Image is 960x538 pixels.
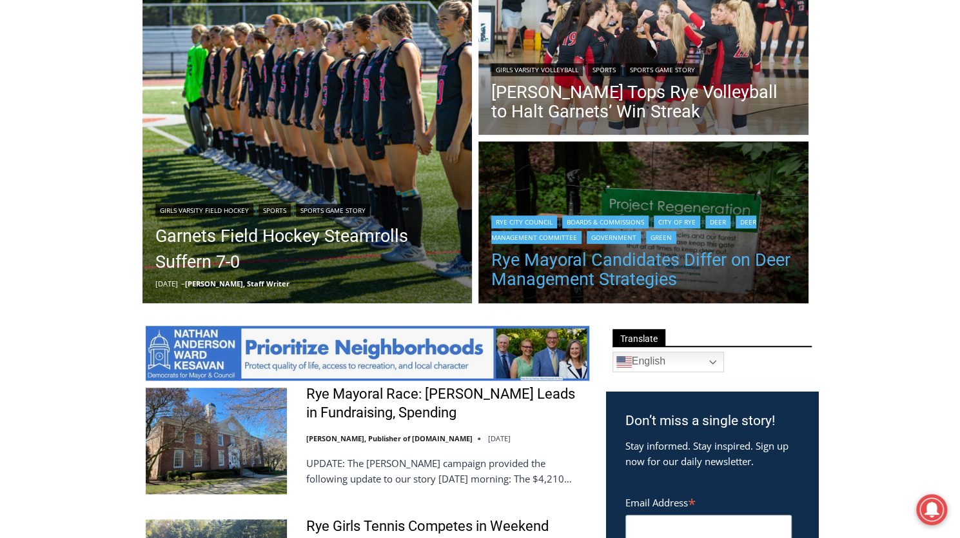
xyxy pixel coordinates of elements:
[155,204,253,217] a: Girls Varsity Field Hockey
[135,38,184,106] div: Face Painting
[478,141,808,306] img: (PHOTO: The Rye Nature Center maintains two fenced deer exclosure areas to keep deer out and allo...
[491,63,583,76] a: Girls Varsity Volleyball
[259,204,291,217] a: Sports
[488,433,511,443] time: [DATE]
[155,201,460,217] div: | |
[306,385,589,422] a: Rye Mayoral Race: [PERSON_NAME] Leads in Fundraising, Spending
[616,354,632,370] img: en
[588,63,620,76] a: Sports
[491,215,557,228] a: Rye City Council
[562,215,649,228] a: Boards & Commissions
[151,109,157,122] div: 6
[1,128,193,161] a: [PERSON_NAME] Read Sanctuary Fall Fest: [DATE]
[478,141,808,306] a: Read More Rye Mayoral Candidates Differ on Deer Management Strategies
[135,109,141,122] div: 3
[155,223,460,275] a: Garnets Field Hockey Steamrolls Suffern 7-0
[625,438,799,469] p: Stay informed. Stay inspired. Sign up now for our daily newsletter.
[10,130,171,159] h4: [PERSON_NAME] Read Sanctuary Fall Fest: [DATE]
[491,250,796,289] a: Rye Mayoral Candidates Differ on Deer Management Strategies
[185,279,289,288] a: [PERSON_NAME], Staff Writer
[612,352,724,372] a: English
[705,215,730,228] a: Deer
[144,109,148,122] div: /
[654,215,700,228] a: City of Rye
[491,61,796,76] div: | |
[491,213,796,244] div: | | | | | |
[181,279,185,288] span: –
[625,490,792,513] label: Email Address
[306,433,473,443] a: [PERSON_NAME], Publisher of [DOMAIN_NAME]
[310,125,625,161] a: Intern @ [DOMAIN_NAME]
[646,231,676,244] a: Green
[146,388,287,493] img: Rye Mayoral Race: Henderson Leads in Fundraising, Spending
[326,1,609,125] div: "The first chef I interviewed talked about coming to [GEOGRAPHIC_DATA] from [GEOGRAPHIC_DATA] in ...
[155,279,178,288] time: [DATE]
[625,63,700,76] a: Sports Game Story
[625,411,799,432] h3: Don’t miss a single story!
[612,329,665,346] span: Translate
[306,455,589,486] p: UPDATE: The [PERSON_NAME] campaign provided the following update to our story [DATE] morning: The...
[491,83,796,121] a: [PERSON_NAME] Tops Rye Volleyball to Halt Garnets’ Win Streak
[296,204,370,217] a: Sports Game Story
[337,128,598,157] span: Intern @ [DOMAIN_NAME]
[587,231,641,244] a: Government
